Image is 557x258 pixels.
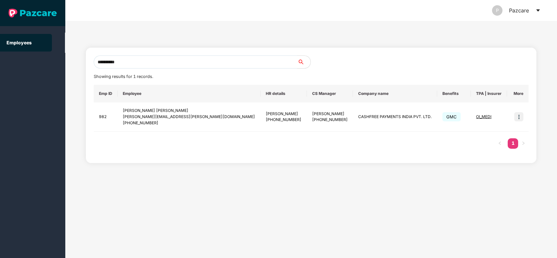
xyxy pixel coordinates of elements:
[123,120,255,126] div: [PHONE_NUMBER]
[118,85,261,102] th: Employee
[495,138,505,149] button: left
[94,102,118,132] td: 982
[498,141,502,145] span: left
[297,59,310,65] span: search
[442,112,461,121] span: GMC
[471,85,507,102] th: TPA | Insurer
[508,138,518,149] li: 1
[123,114,255,120] div: [PERSON_NAME][EMAIL_ADDRESS][PERSON_NAME][DOMAIN_NAME]
[261,85,307,102] th: HR details
[94,74,153,79] span: Showing results for 1 records.
[437,85,471,102] th: Benefits
[7,40,32,45] a: Employees
[514,112,523,121] img: icon
[307,85,353,102] th: CS Manager
[518,138,529,149] li: Next Page
[353,102,437,132] td: CASHFREE PAYMENTS INDIA PVT. LTD.
[496,5,499,16] span: P
[266,111,301,117] div: [PERSON_NAME]
[521,141,525,145] span: right
[353,85,437,102] th: Company name
[94,85,118,102] th: Emp ID
[312,117,348,123] div: [PHONE_NUMBER]
[518,138,529,149] button: right
[495,138,505,149] li: Previous Page
[508,138,518,148] a: 1
[535,8,541,13] span: caret-down
[476,114,491,119] span: OI_MEDI
[297,55,311,68] button: search
[123,108,255,114] div: [PERSON_NAME] [PERSON_NAME]
[507,85,529,102] th: More
[266,117,301,123] div: [PHONE_NUMBER]
[312,111,348,117] div: [PERSON_NAME]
